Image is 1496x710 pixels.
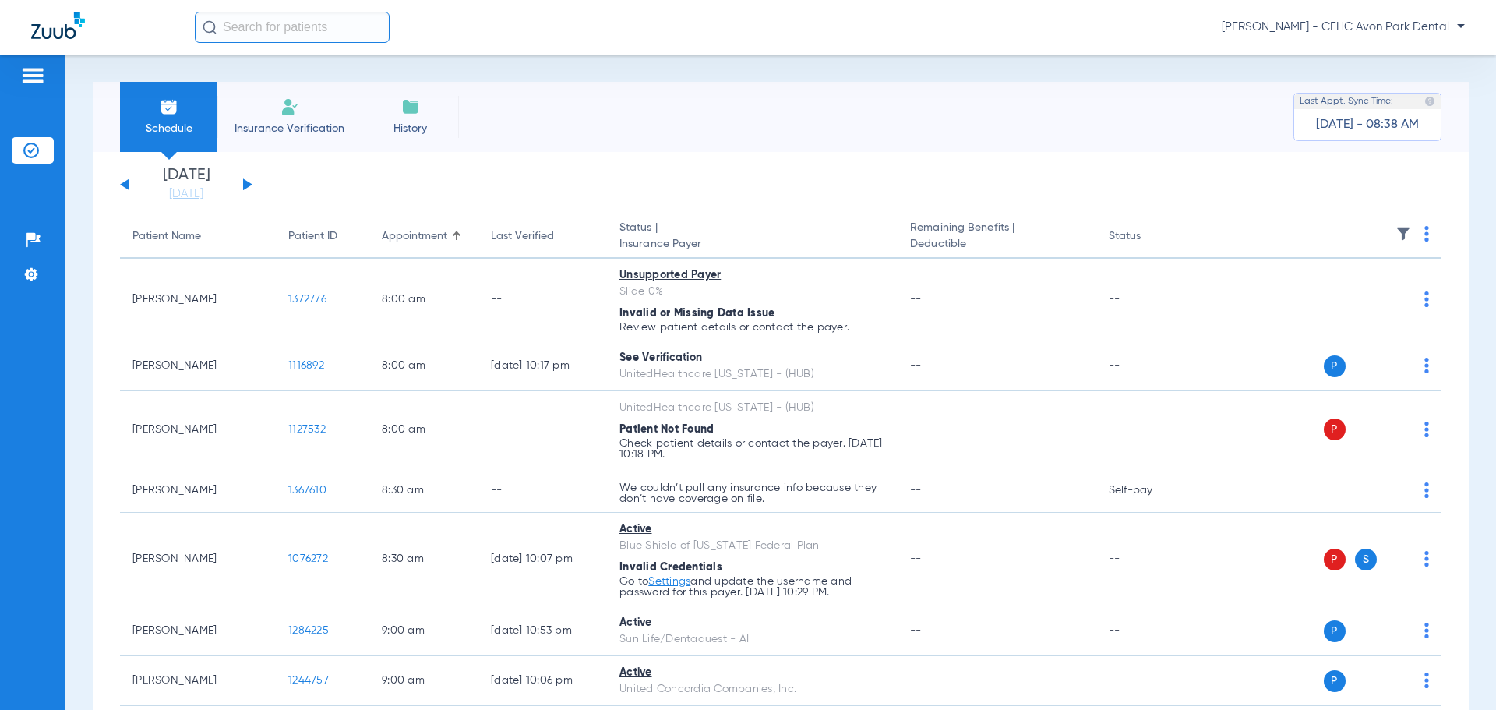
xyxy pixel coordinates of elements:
img: x.svg [1389,623,1405,638]
span: P [1324,549,1346,570]
iframe: Chat Widget [1418,635,1496,710]
img: group-dot-blue.svg [1424,551,1429,567]
td: 8:30 AM [369,468,478,513]
span: -- [910,424,922,435]
td: -- [1096,259,1201,341]
span: P [1324,419,1346,440]
li: [DATE] [139,168,233,202]
img: x.svg [1389,422,1405,437]
span: P [1324,670,1346,692]
img: Search Icon [203,20,217,34]
img: filter.svg [1395,226,1411,242]
img: hamburger-icon [20,66,45,85]
td: 9:00 AM [369,656,478,706]
a: [DATE] [139,186,233,202]
div: UnitedHealthcare [US_STATE] - (HUB) [619,400,885,416]
td: Self-pay [1096,468,1201,513]
img: Schedule [160,97,178,116]
span: -- [910,360,922,371]
input: Search for patients [195,12,390,43]
td: [PERSON_NAME] [120,606,276,656]
img: x.svg [1389,482,1405,498]
img: group-dot-blue.svg [1424,226,1429,242]
span: Deductible [910,236,1083,253]
a: Settings [648,576,690,587]
img: last sync help info [1424,96,1435,107]
td: [DATE] 10:17 PM [478,341,607,391]
td: [PERSON_NAME] [120,391,276,468]
td: [DATE] 10:07 PM [478,513,607,606]
td: -- [1096,341,1201,391]
th: Remaining Benefits | [898,215,1096,259]
img: x.svg [1389,673,1405,688]
img: Manual Insurance Verification [280,97,299,116]
td: 8:00 AM [369,391,478,468]
span: History [373,121,447,136]
td: -- [1096,656,1201,706]
td: 8:00 AM [369,341,478,391]
img: group-dot-blue.svg [1424,291,1429,307]
img: Zuub Logo [31,12,85,39]
td: [DATE] 10:53 PM [478,606,607,656]
img: x.svg [1389,551,1405,567]
div: Appointment [382,228,447,245]
img: History [401,97,420,116]
td: 9:00 AM [369,606,478,656]
div: Unsupported Payer [619,267,885,284]
span: S [1355,549,1377,570]
p: We couldn’t pull any insurance info because they don’t have coverage on file. [619,482,885,504]
img: x.svg [1389,358,1405,373]
span: -- [910,675,922,686]
th: Status | [607,215,898,259]
td: -- [478,259,607,341]
div: See Verification [619,350,885,366]
span: 1284225 [288,625,329,636]
td: 8:00 AM [369,259,478,341]
div: Last Verified [491,228,554,245]
span: P [1324,620,1346,642]
span: 1367610 [288,485,326,496]
span: Invalid or Missing Data Issue [619,308,774,319]
span: [DATE] - 08:38 AM [1316,117,1419,132]
span: [PERSON_NAME] - CFHC Avon Park Dental [1222,19,1465,35]
span: Patient Not Found [619,424,714,435]
td: [PERSON_NAME] [120,468,276,513]
span: 1244757 [288,675,329,686]
img: x.svg [1389,291,1405,307]
div: UnitedHealthcare [US_STATE] - (HUB) [619,366,885,383]
div: United Concordia Companies, Inc. [619,681,885,698]
span: 1127532 [288,424,326,435]
div: Patient ID [288,228,337,245]
div: Patient Name [132,228,263,245]
span: Insurance Verification [229,121,350,136]
td: -- [478,391,607,468]
td: -- [478,468,607,513]
span: 1116892 [288,360,324,371]
img: group-dot-blue.svg [1424,623,1429,638]
span: -- [910,294,922,305]
img: group-dot-blue.svg [1424,422,1429,437]
td: 8:30 AM [369,513,478,606]
div: Sun Life/Dentaquest - AI [619,631,885,648]
div: Active [619,521,885,538]
div: Patient Name [132,228,201,245]
p: Review patient details or contact the payer. [619,322,885,333]
div: Last Verified [491,228,595,245]
div: Blue Shield of [US_STATE] Federal Plan [619,538,885,554]
td: [PERSON_NAME] [120,259,276,341]
p: Check patient details or contact the payer. [DATE] 10:18 PM. [619,438,885,460]
td: -- [1096,391,1201,468]
td: [DATE] 10:06 PM [478,656,607,706]
span: 1076272 [288,553,328,564]
div: Active [619,615,885,631]
span: 1372776 [288,294,326,305]
span: -- [910,485,922,496]
td: -- [1096,513,1201,606]
span: Last Appt. Sync Time: [1300,94,1393,109]
div: Patient ID [288,228,357,245]
p: Go to and update the username and password for this payer. [DATE] 10:29 PM. [619,576,885,598]
th: Status [1096,215,1201,259]
img: group-dot-blue.svg [1424,358,1429,373]
span: -- [910,625,922,636]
